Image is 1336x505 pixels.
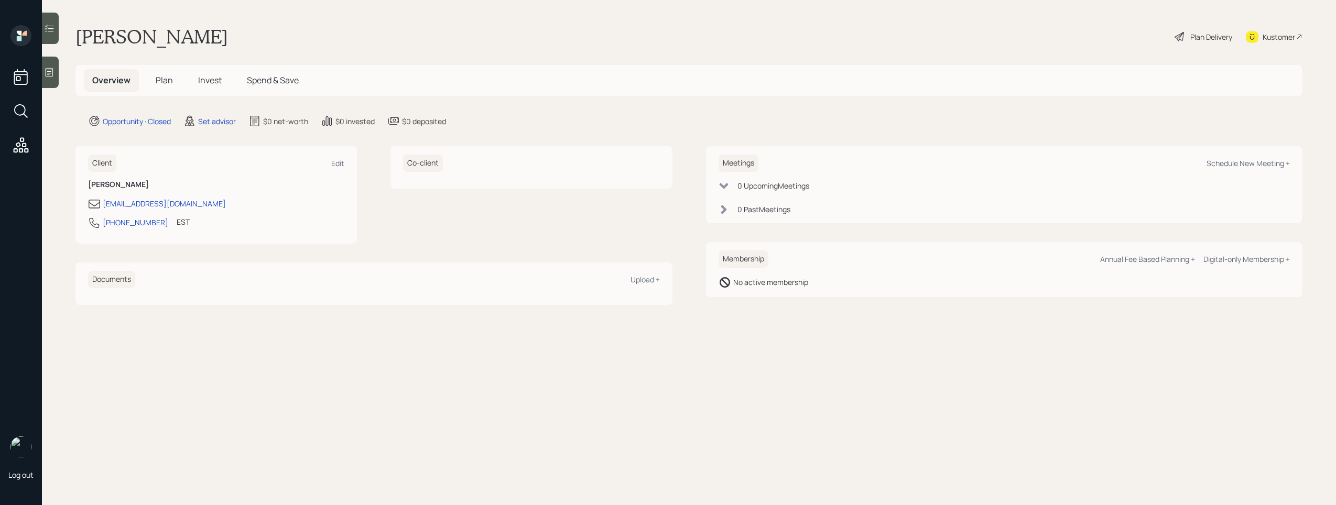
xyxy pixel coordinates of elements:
[737,180,809,191] div: 0 Upcoming Meeting s
[733,277,808,288] div: No active membership
[10,436,31,457] img: retirable_logo.png
[177,216,190,227] div: EST
[103,116,171,127] div: Opportunity · Closed
[719,155,758,172] h6: Meetings
[198,74,222,86] span: Invest
[1190,31,1232,42] div: Plan Delivery
[92,74,131,86] span: Overview
[737,204,790,215] div: 0 Past Meeting s
[88,180,344,189] h6: [PERSON_NAME]
[1263,31,1295,42] div: Kustomer
[402,116,446,127] div: $0 deposited
[103,217,168,228] div: [PHONE_NUMBER]
[75,25,228,48] h1: [PERSON_NAME]
[1100,254,1195,264] div: Annual Fee Based Planning +
[198,116,236,127] div: Set advisor
[263,116,308,127] div: $0 net-worth
[103,198,226,209] div: [EMAIL_ADDRESS][DOMAIN_NAME]
[403,155,443,172] h6: Co-client
[631,275,660,284] div: Upload +
[1203,254,1290,264] div: Digital-only Membership +
[8,470,34,480] div: Log out
[1207,158,1290,168] div: Schedule New Meeting +
[247,74,299,86] span: Spend & Save
[88,155,116,172] h6: Client
[331,158,344,168] div: Edit
[719,250,768,268] h6: Membership
[156,74,173,86] span: Plan
[88,271,135,288] h6: Documents
[335,116,375,127] div: $0 invested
